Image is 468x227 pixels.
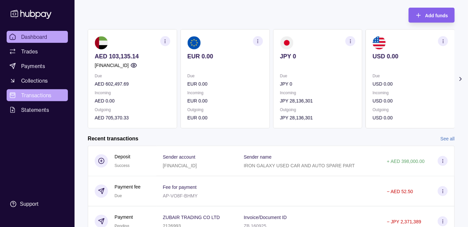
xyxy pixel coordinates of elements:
a: Statements [7,104,68,116]
p: ZUBAIR TRADING CO LTD [163,215,220,220]
p: − JPY 2,371,389 [387,219,421,224]
a: Transactions [7,89,68,101]
p: Fee for payment [163,185,197,190]
p: Outgoing [280,106,356,113]
p: EUR 0.00 [187,80,263,88]
div: Support [20,200,38,208]
p: Invoice/Document ID [244,215,287,220]
span: Dashboard [21,33,47,41]
p: Incoming [187,89,263,97]
p: Outgoing [95,106,170,113]
span: Due [115,193,122,198]
span: Add funds [425,13,448,18]
span: Collections [21,77,48,85]
p: IRON GALAXY USED CAR AND AUTO SPARE PART [244,163,355,168]
p: Incoming [373,89,448,97]
p: Incoming [95,89,170,97]
a: Dashboard [7,31,68,43]
p: Payment [115,213,133,221]
p: USD 0.00 [373,53,448,60]
p: Due [187,72,263,80]
span: Statements [21,106,49,114]
span: Transactions [21,91,52,99]
span: Payments [21,62,45,70]
p: Sender name [244,154,272,160]
p: + AED 398,000.00 [387,159,425,164]
p: Outgoing [187,106,263,113]
p: JPY 0 [280,80,356,88]
p: EUR 0.00 [187,97,263,105]
h2: Recent transactions [88,135,138,142]
p: Incoming [280,89,356,97]
p: EUR 0.00 [187,53,263,60]
p: − AED 52.50 [387,189,413,194]
button: Add funds [409,8,455,23]
p: JPY 0 [280,53,356,60]
img: us [373,36,386,49]
img: jp [280,36,293,49]
a: Trades [7,45,68,57]
p: Due [373,72,448,80]
p: AED 705,370.33 [95,114,170,121]
p: Outgoing [373,106,448,113]
a: Collections [7,75,68,87]
p: JPY 28,136,301 [280,114,356,121]
p: AED 0.00 [95,97,170,105]
a: Support [7,197,68,211]
p: USD 0.00 [373,114,448,121]
span: Trades [21,47,38,55]
p: [FINANCIAL_ID] [163,163,197,168]
p: JPY 28,136,301 [280,97,356,105]
p: AED 602,497.69 [95,80,170,88]
p: AED 103,135.14 [95,53,170,60]
p: Due [280,72,356,80]
p: Payment fee [115,183,141,190]
p: Due [95,72,170,80]
p: USD 0.00 [373,80,448,88]
img: eu [187,36,201,49]
a: See all [441,135,455,142]
p: Deposit [115,153,130,160]
p: USD 0.00 [373,97,448,105]
p: [FINANCIAL_ID] [95,62,129,69]
p: EUR 0.00 [187,114,263,121]
img: ae [95,36,108,49]
span: Success [115,163,130,168]
a: Payments [7,60,68,72]
p: AP-VO8F-BHMY [163,193,198,198]
p: Sender account [163,154,195,160]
